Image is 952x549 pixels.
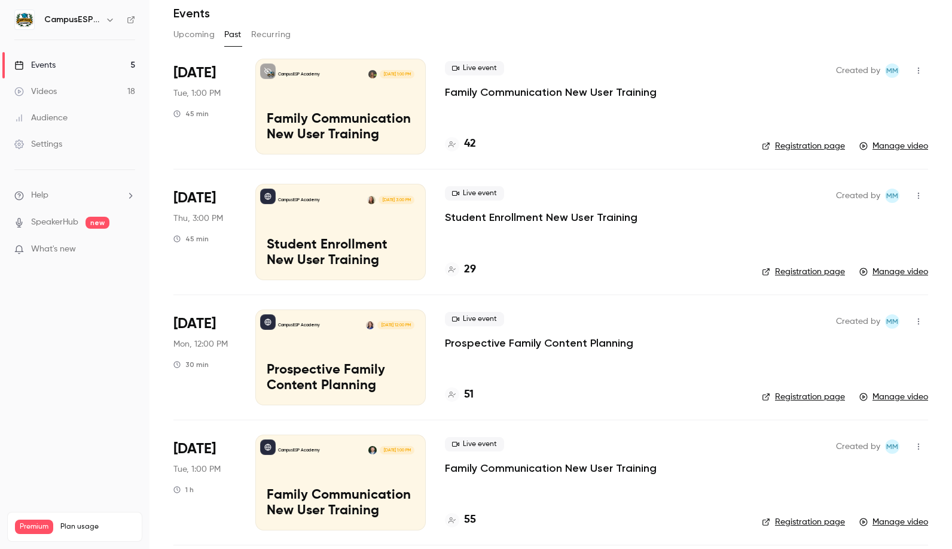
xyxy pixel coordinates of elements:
span: Live event [445,312,504,326]
span: Created by [836,189,880,203]
span: [DATE] [173,63,216,83]
a: Manage video [859,266,928,278]
button: Upcoming [173,25,215,44]
div: Sep 18 Thu, 3:00 PM (America/New York) [173,184,236,280]
iframe: Noticeable Trigger [121,244,135,255]
a: Family Communication New User Training [445,461,657,475]
div: 30 min [173,360,209,369]
h4: 42 [464,136,476,152]
span: Mairin Matthews [885,314,899,329]
a: 42 [445,136,476,152]
p: CampusESP Academy [278,71,320,77]
p: CampusESP Academy [278,322,320,328]
span: Thu, 3:00 PM [173,213,223,225]
a: Family Communication New User TrainingCampusESP AcademyAlbert Perera[DATE] 1:00 PMFamily Communic... [255,435,426,530]
span: Help [31,189,48,202]
span: Live event [445,186,504,201]
a: Family Communication New User TrainingCampusESP AcademyMira Gandhi[DATE] 1:00 PMFamily Communicat... [255,59,426,154]
img: Kerri Meeks-Griffin [366,321,374,329]
a: Registration page [762,516,845,528]
p: CampusESP Academy [278,447,320,453]
div: Events [14,59,56,71]
a: Student Enrollment New User TrainingCampusESP AcademyMairin Matthews[DATE] 3:00 PMStudent Enrollm... [255,184,426,280]
a: Manage video [859,391,928,403]
a: Prospective Family Content Planning [445,336,633,350]
h4: 51 [464,387,474,403]
h6: CampusESP Academy [44,14,100,26]
img: CampusESP Academy [15,10,34,29]
li: help-dropdown-opener [14,189,135,202]
p: Family Communication New User Training [267,112,414,143]
span: new [86,217,109,229]
span: Mairin Matthews [885,63,899,78]
button: Past [224,25,242,44]
img: Mira Gandhi [368,70,377,78]
div: Audience [14,112,68,124]
span: Mon, 12:00 PM [173,338,228,350]
img: Albert Perera [368,446,377,454]
div: 1 h [173,485,194,495]
span: Mairin Matthews [885,189,899,203]
span: [DATE] 3:00 PM [379,196,414,204]
span: [DATE] [173,189,216,208]
a: Prospective Family Content PlanningCampusESP AcademyKerri Meeks-Griffin[DATE] 12:00 PMProspective... [255,310,426,405]
span: MM [886,63,898,78]
span: Created by [836,439,880,454]
a: SpeakerHub [31,216,78,229]
span: MM [886,189,898,203]
span: MM [886,314,898,329]
span: [DATE] 1:00 PM [380,446,414,454]
span: Tue, 1:00 PM [173,87,221,99]
a: 29 [445,262,476,278]
div: Settings [14,138,62,150]
p: CampusESP Academy [278,197,320,203]
span: Live event [445,437,504,451]
a: Registration page [762,140,845,152]
a: Student Enrollment New User Training [445,210,637,225]
div: Aug 19 Tue, 1:00 PM (America/New York) [173,435,236,530]
span: Premium [15,520,53,534]
div: Sep 15 Mon, 12:00 PM (America/New York) [173,310,236,405]
div: Sep 23 Tue, 1:00 PM (America/New York) [173,59,236,154]
span: MM [886,439,898,454]
div: Videos [14,86,57,98]
button: Recurring [251,25,291,44]
div: 45 min [173,109,209,119]
span: [DATE] 1:00 PM [380,70,414,78]
p: Student Enrollment New User Training [267,238,414,269]
h4: 55 [464,512,476,528]
h4: 29 [464,262,476,278]
p: Family Communication New User Training [267,488,414,519]
a: Manage video [859,516,928,528]
a: Registration page [762,266,845,278]
a: 51 [445,387,474,403]
span: Tue, 1:00 PM [173,463,221,475]
span: Created by [836,63,880,78]
span: Created by [836,314,880,329]
span: Plan usage [60,522,135,532]
span: Live event [445,61,504,75]
h1: Events [173,6,210,20]
img: Mairin Matthews [367,196,376,204]
span: [DATE] [173,314,216,333]
span: Mairin Matthews [885,439,899,454]
a: Registration page [762,391,845,403]
a: 55 [445,512,476,528]
p: Prospective Family Content Planning [267,363,414,394]
a: Manage video [859,140,928,152]
div: 45 min [173,234,209,244]
span: [DATE] 12:00 PM [377,321,414,329]
a: Family Communication New User Training [445,85,657,99]
span: What's new [31,243,76,256]
span: [DATE] [173,439,216,459]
